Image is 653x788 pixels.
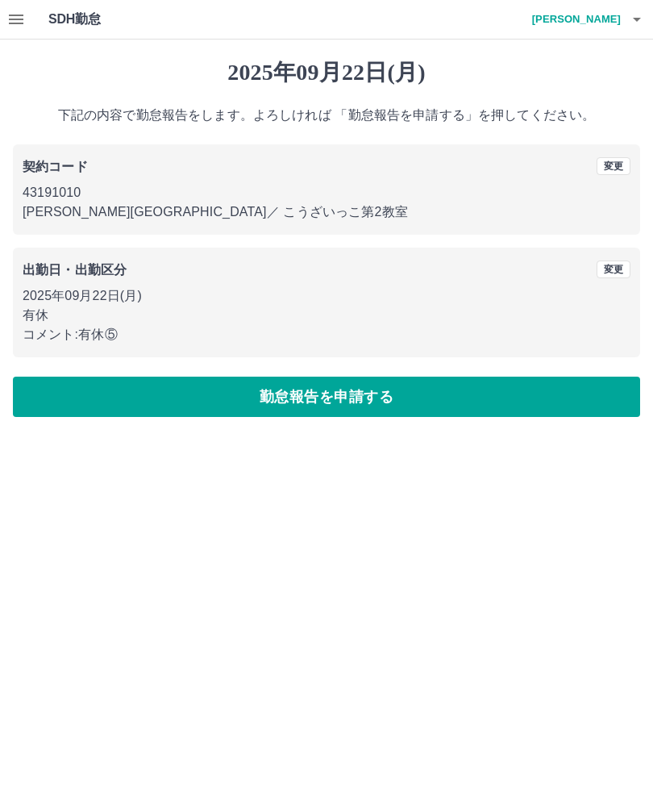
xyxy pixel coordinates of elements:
p: 下記の内容で勤怠報告をします。よろしければ 「勤怠報告を申請する」を押してください。 [13,106,640,125]
p: 2025年09月22日(月) [23,286,630,306]
p: 43191010 [23,183,630,202]
button: 勤怠報告を申請する [13,377,640,417]
button: 変更 [597,261,630,278]
h1: 2025年09月22日(月) [13,59,640,86]
p: [PERSON_NAME][GEOGRAPHIC_DATA] ／ こうざいっこ第2教室 [23,202,630,222]
p: コメント: 有休⑤ [23,325,630,344]
p: 有休 [23,306,630,325]
b: 出勤日・出勤区分 [23,263,127,277]
button: 変更 [597,157,630,175]
b: 契約コード [23,160,88,173]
